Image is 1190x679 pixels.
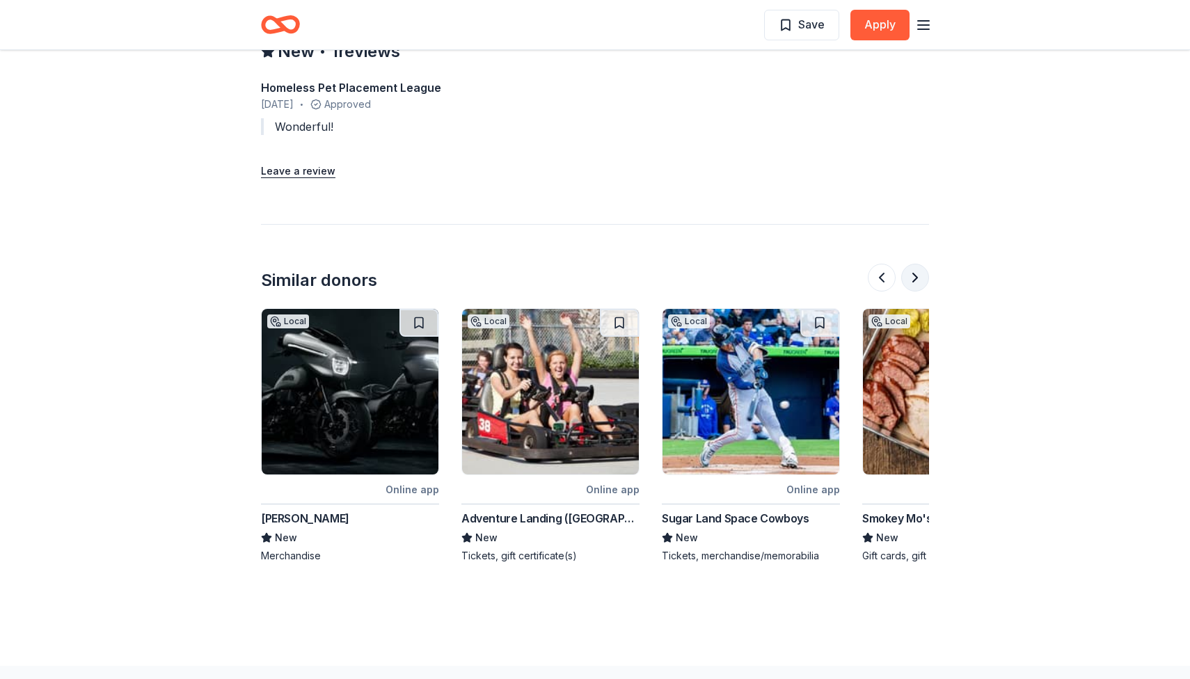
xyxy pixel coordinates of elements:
[850,10,910,40] button: Apply
[261,118,562,135] div: Wonderful!
[862,308,1040,563] a: Image for Smokey Mo'sLocalOnline appSmokey Mo'sNewGift cards, gift baskets, food
[461,308,640,563] a: Image for Adventure Landing (Dallas)LocalOnline appAdventure Landing ([GEOGRAPHIC_DATA])NewTicket...
[668,314,710,328] div: Local
[261,8,300,41] a: Home
[461,549,640,563] div: Tickets, gift certificate(s)
[662,549,840,563] div: Tickets, merchandise/memorabilia
[262,309,438,474] img: Image for Dallas Harley-Davidson
[876,529,898,546] span: New
[462,309,639,474] img: Image for Adventure Landing (Dallas)
[300,99,303,110] span: •
[468,314,509,328] div: Local
[261,96,294,113] span: [DATE]
[275,529,297,546] span: New
[461,510,640,527] div: Adventure Landing ([GEOGRAPHIC_DATA])
[319,45,326,59] span: •
[786,481,840,498] div: Online app
[261,79,562,96] div: Homeless Pet Placement League
[862,549,1040,563] div: Gift cards, gift baskets, food
[475,529,498,546] span: New
[662,308,840,563] a: Image for Sugar Land Space CowboysLocalOnline appSugar Land Space CowboysNewTickets, merchandise/...
[261,96,562,113] div: Approved
[331,40,400,63] span: 1 reviews
[798,15,825,33] span: Save
[863,309,1040,474] img: Image for Smokey Mo's
[261,269,377,291] div: Similar donors
[261,163,335,179] button: Leave a review
[662,510,809,527] div: Sugar Land Space Cowboys
[261,510,349,527] div: [PERSON_NAME]
[386,481,439,498] div: Online app
[676,529,698,546] span: New
[267,314,309,328] div: Local
[278,40,315,63] span: New
[862,510,933,527] div: Smokey Mo's
[663,309,839,474] img: Image for Sugar Land Space Cowboys
[261,549,439,563] div: Merchandise
[261,308,439,563] a: Image for Dallas Harley-DavidsonLocalOnline app[PERSON_NAME]NewMerchandise
[868,314,910,328] div: Local
[764,10,839,40] button: Save
[586,481,640,498] div: Online app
